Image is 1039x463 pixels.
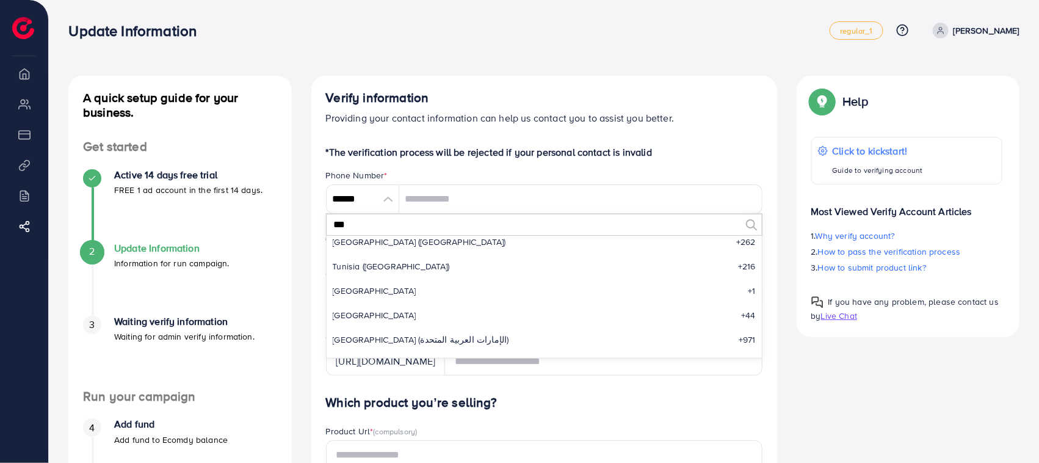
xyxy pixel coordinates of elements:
[811,296,999,322] span: If you have any problem, please contact us by
[736,236,756,248] span: +262
[68,139,292,155] h4: Get started
[114,329,255,344] p: Waiting for admin verify information.
[114,183,262,197] p: FREE 1 ad account in the first 14 days.
[840,27,872,35] span: regular_1
[326,145,762,159] p: *The verification process will be rejected if your personal contact is invalid
[818,246,961,258] span: How to pass the verification process
[843,94,869,109] p: Help
[12,17,34,39] img: logo
[326,111,762,125] p: Providing your contact information can help us contact you to assist you better.
[739,334,756,346] span: +971
[333,334,509,346] span: [GEOGRAPHIC_DATA] (‫الإمارات العربية المتحدة‬‎)
[68,316,292,389] li: Waiting verify information
[373,426,417,437] span: (compulsory)
[333,260,450,272] span: Tunisia (‫[GEOGRAPHIC_DATA]‬‎)
[326,395,762,410] h4: Which product you’re selling?
[833,144,923,158] p: Click to kickstart!
[89,244,95,258] span: 2
[821,310,857,322] span: Live Chat
[833,163,923,178] p: Guide to verifying account
[114,242,230,254] h4: Update Information
[928,23,1019,38] a: [PERSON_NAME]
[741,309,755,321] span: +44
[333,309,416,321] span: [GEOGRAPHIC_DATA]
[830,21,883,40] a: regular_1
[114,169,262,181] h4: Active 14 days free trial
[326,90,762,106] h4: Verify information
[811,244,1003,259] p: 2.
[954,23,1019,38] p: [PERSON_NAME]
[811,260,1003,275] p: 3.
[818,261,926,274] span: How to submit product link?
[738,260,756,272] span: +216
[816,230,895,242] span: Why verify account?
[68,389,292,404] h4: Run your campaign
[114,256,230,271] p: Information for run campaign.
[114,316,255,327] h4: Waiting verify information
[114,418,228,430] h4: Add fund
[68,22,206,40] h3: Update Information
[748,285,755,297] span: +1
[326,346,446,376] div: [URL][DOMAIN_NAME]
[89,318,95,332] span: 3
[68,242,292,316] li: Update Information
[333,236,506,248] span: [GEOGRAPHIC_DATA] ([GEOGRAPHIC_DATA])
[326,169,388,181] label: Phone Number
[114,432,228,447] p: Add fund to Ecomdy balance
[987,408,1030,454] iframe: Chat
[68,90,292,120] h4: A quick setup guide for your business.
[326,425,418,437] label: Product Url
[811,90,833,112] img: Popup guide
[333,285,416,297] span: [GEOGRAPHIC_DATA]
[811,296,824,308] img: Popup guide
[811,194,1003,219] p: Most Viewed Verify Account Articles
[68,169,292,242] li: Active 14 days free trial
[89,421,95,435] span: 4
[811,228,1003,243] p: 1.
